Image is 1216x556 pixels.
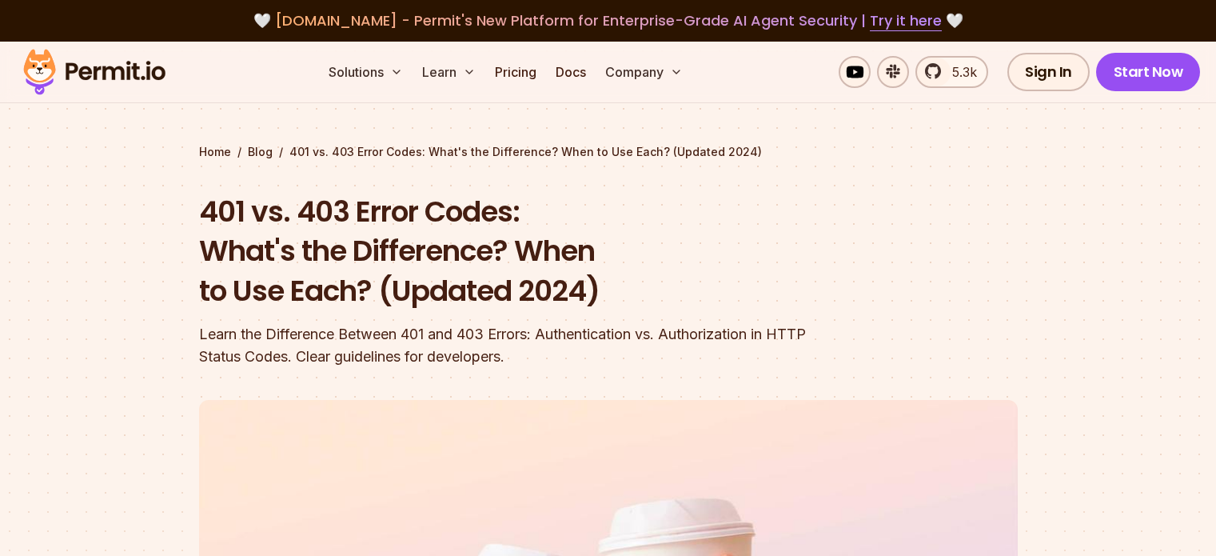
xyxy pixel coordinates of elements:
span: [DOMAIN_NAME] - Permit's New Platform for Enterprise-Grade AI Agent Security | [275,10,942,30]
img: Permit logo [16,45,173,99]
a: Pricing [488,56,543,88]
button: Company [599,56,689,88]
a: 5.3k [915,56,988,88]
a: Sign In [1007,53,1090,91]
button: Solutions [322,56,409,88]
a: Try it here [870,10,942,31]
div: / / [199,144,1018,160]
button: Learn [416,56,482,88]
a: Home [199,144,231,160]
div: Learn the Difference Between 401 and 403 Errors: Authentication vs. Authorization in HTTP Status ... [199,323,813,368]
h1: 401 vs. 403 Error Codes: What's the Difference? When to Use Each? (Updated 2024) [199,192,813,311]
a: Start Now [1096,53,1201,91]
div: 🤍 🤍 [38,10,1178,32]
a: Blog [248,144,273,160]
span: 5.3k [943,62,977,82]
a: Docs [549,56,592,88]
